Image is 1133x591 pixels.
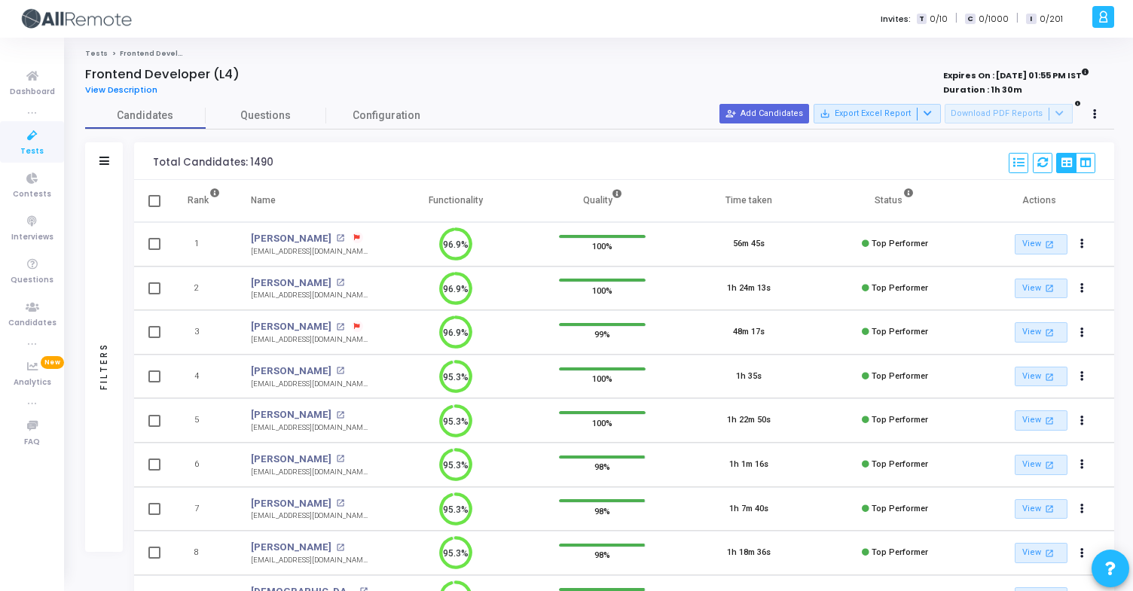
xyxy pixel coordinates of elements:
span: C [965,14,975,25]
mat-icon: open_in_new [1043,326,1056,339]
div: [EMAIL_ADDRESS][DOMAIN_NAME] [251,334,368,346]
mat-icon: save_alt [820,108,830,119]
th: Functionality [383,180,529,222]
mat-icon: open_in_new [336,411,344,419]
a: View [1015,234,1067,254]
mat-icon: person_add_alt [725,108,736,119]
div: 1h 35s [736,370,762,383]
span: I [1026,14,1036,25]
span: 98% [594,547,610,562]
div: 1h 22m 50s [727,414,771,427]
mat-icon: open_in_new [1043,282,1056,294]
td: 6 [172,443,236,487]
td: 5 [172,398,236,443]
span: New [41,356,64,369]
span: Candidates [85,108,206,123]
a: View [1015,367,1067,387]
mat-icon: open_in_new [336,279,344,287]
span: 99% [594,327,610,342]
a: View [1015,499,1067,519]
span: Candidates [8,317,56,330]
div: 1h 1m 16s [729,458,768,471]
div: Total Candidates: 1490 [153,157,273,169]
mat-icon: open_in_new [336,544,344,552]
button: Export Excel Report [814,104,941,123]
a: View [1015,455,1067,475]
strong: Duration : 1h 30m [943,84,1022,96]
span: 100% [592,371,612,386]
a: [PERSON_NAME] [251,496,331,511]
mat-icon: open_in_new [1043,502,1056,515]
div: [EMAIL_ADDRESS][DOMAIN_NAME] [251,510,368,522]
span: Dashboard [10,86,55,99]
span: | [1016,11,1018,26]
a: View [1015,543,1067,563]
a: [PERSON_NAME] [251,276,331,291]
button: Add Candidates [719,104,809,123]
span: 100% [592,282,612,297]
h4: Frontend Developer (L4) [85,67,240,82]
div: Time taken [725,192,772,209]
button: Actions [1071,410,1092,431]
img: logo [19,4,132,34]
button: Actions [1071,278,1092,299]
th: Actions [968,180,1114,222]
mat-icon: open_in_new [336,455,344,463]
span: Contests [13,188,51,201]
span: 0/201 [1040,13,1063,26]
mat-icon: open_in_new [1043,547,1056,559]
a: View [1015,410,1067,431]
span: Frontend Developer (L4) [120,49,212,58]
div: Filters [97,283,111,449]
span: Top Performer [872,239,928,248]
a: [PERSON_NAME] [251,407,331,422]
div: [EMAIL_ADDRESS][DOMAIN_NAME] [251,379,368,390]
div: 1h 24m 13s [727,282,771,295]
mat-icon: open_in_new [336,234,344,242]
strong: Expires On : [DATE] 01:55 PM IST [943,65,1089,82]
nav: breadcrumb [85,49,1114,59]
span: Top Performer [872,371,928,381]
div: 1h 18m 36s [727,547,771,559]
span: 100% [592,415,612,430]
label: Invites: [881,13,911,26]
th: Quality [529,180,675,222]
td: 3 [172,310,236,355]
a: [PERSON_NAME] [251,364,331,379]
td: 2 [172,267,236,311]
div: 48m 17s [733,326,765,339]
span: Top Performer [872,283,928,293]
span: Top Performer [872,415,928,425]
div: [EMAIL_ADDRESS][DOMAIN_NAME] [251,246,368,257]
span: Top Performer [872,504,928,513]
mat-icon: open_in_new [336,323,344,331]
span: Top Performer [872,547,928,557]
mat-icon: open_in_new [1043,458,1056,471]
span: FAQ [24,436,40,449]
span: Top Performer [872,327,928,337]
a: View [1015,322,1067,343]
div: [EMAIL_ADDRESS][DOMAIN_NAME] [251,467,368,478]
button: Actions [1071,543,1092,564]
span: 98% [594,459,610,474]
span: Tests [20,145,44,158]
a: [PERSON_NAME] [251,540,331,555]
button: Download PDF Reports [945,104,1073,123]
span: Questions [11,274,53,287]
th: Status [822,180,968,222]
mat-icon: open_in_new [336,367,344,375]
div: 1h 7m 40s [729,503,768,516]
span: Analytics [14,376,51,389]
mat-icon: open_in_new [1043,238,1056,251]
td: 4 [172,355,236,399]
div: Name [251,192,276,209]
div: [EMAIL_ADDRESS][DOMAIN_NAME] [251,290,368,301]
button: Actions [1071,498,1092,519]
div: [EMAIL_ADDRESS][DOMAIN_NAME] [251,422,368,434]
span: 98% [594,503,610,518]
span: 100% [592,239,612,254]
span: Questions [206,108,326,123]
span: Interviews [11,231,53,244]
span: | [955,11,957,26]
